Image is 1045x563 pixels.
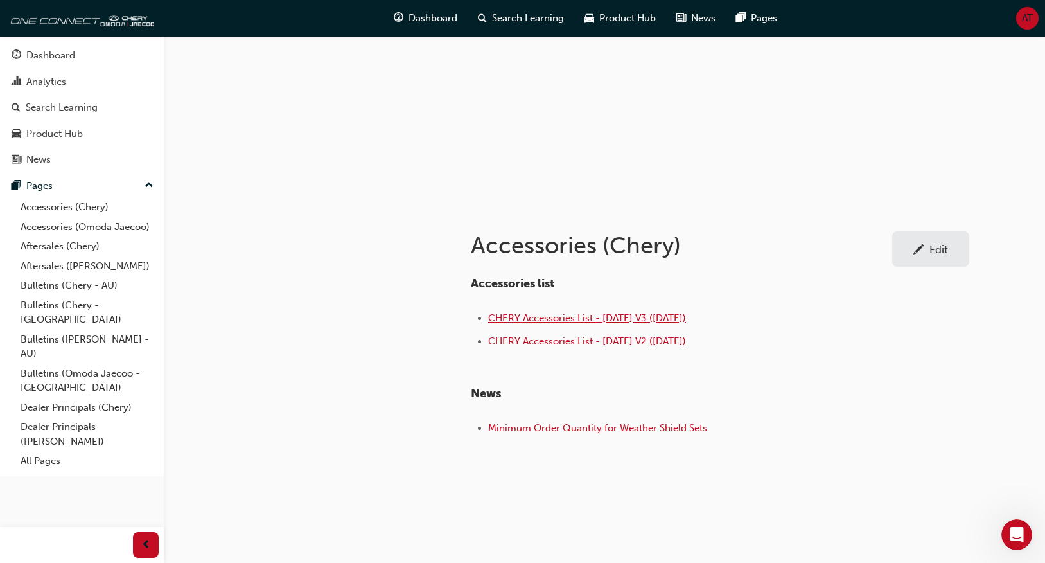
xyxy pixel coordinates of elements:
[929,243,948,256] div: Edit
[1022,11,1033,26] span: AT
[15,276,159,296] a: Bulletins (Chery - AU)
[15,417,159,451] a: Dealer Principals ([PERSON_NAME])
[26,179,53,193] div: Pages
[15,451,159,471] a: All Pages
[892,231,969,267] a: Edit
[15,296,159,330] a: Bulletins (Chery - [GEOGRAPHIC_DATA])
[726,5,787,31] a: pages-iconPages
[676,10,686,26] span: news-icon
[1016,7,1039,30] button: AT
[584,10,594,26] span: car-icon
[471,276,554,290] span: Accessories list
[691,11,716,26] span: News
[6,5,154,31] img: oneconnect
[5,44,159,67] a: Dashboard
[15,330,159,364] a: Bulletins ([PERSON_NAME] - AU)
[12,102,21,114] span: search-icon
[12,181,21,192] span: pages-icon
[15,256,159,276] a: Aftersales ([PERSON_NAME])
[468,5,574,31] a: search-iconSearch Learning
[12,129,21,140] span: car-icon
[599,11,656,26] span: Product Hub
[913,244,924,257] span: pencil-icon
[141,537,151,553] span: prev-icon
[15,197,159,217] a: Accessories (Chery)
[5,41,159,174] button: DashboardAnalyticsSearch LearningProduct HubNews
[751,11,777,26] span: Pages
[15,398,159,418] a: Dealer Principals (Chery)
[12,154,21,166] span: news-icon
[12,50,21,62] span: guage-icon
[5,174,159,198] button: Pages
[15,217,159,237] a: Accessories (Omoda Jaecoo)
[5,96,159,120] a: Search Learning
[163,10,186,33] div: Close
[5,148,159,172] a: News
[488,422,707,434] a: Minimum Order Quantity for Weather Shield Sets
[6,5,139,37] div: Hi [PERSON_NAME] 👋
[574,5,666,31] a: car-iconProduct Hub
[478,10,487,26] span: search-icon
[31,55,167,68] div: Messages
[492,11,564,26] span: Search Learning
[666,5,726,31] a: news-iconNews
[26,127,83,141] div: Product Hub
[26,100,98,115] div: Search Learning
[26,75,66,89] div: Analytics
[1001,519,1032,550] iframe: Intercom live chat
[408,11,457,26] span: Dashboard
[15,364,159,398] a: Bulletins (Omoda Jaecoo - [GEOGRAPHIC_DATA])
[471,231,892,260] h1: Accessories (Chery)
[15,237,159,256] a: Aftersales (Chery)
[471,386,501,400] span: News
[139,11,159,31] div: Profile image for Technical
[394,10,403,26] span: guage-icon
[5,122,159,146] a: Product Hub
[26,48,75,63] div: Dashboard
[145,177,154,194] span: up-icon
[26,152,51,167] div: News
[736,10,746,26] span: pages-icon
[488,312,686,324] a: CHERY Accessories List - [DATE] V3 ([DATE])
[383,5,468,31] a: guage-iconDashboard
[488,335,686,347] a: CHERY Accessories List - [DATE] V2 ([DATE])
[5,70,159,94] a: Analytics
[12,76,21,88] span: chart-icon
